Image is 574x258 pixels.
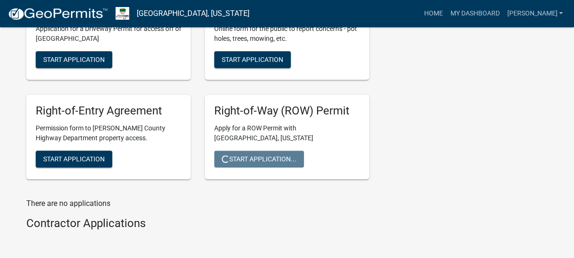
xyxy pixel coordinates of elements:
h5: Right-of-Way (ROW) Permit [214,104,360,118]
button: Start Application [36,151,112,167]
button: Start Application [36,51,112,68]
button: Start Application [214,51,291,68]
span: Start Application [43,56,105,63]
p: Permission form to [PERSON_NAME] County Highway Department property access. [36,123,181,143]
span: Start Application [222,56,283,63]
wm-workflow-list-section: Contractor Applications [26,217,369,234]
a: [GEOGRAPHIC_DATA], [US_STATE] [137,6,249,22]
button: Start Application... [214,151,304,167]
a: My Dashboard [446,5,503,23]
img: Morgan County, Indiana [116,7,129,20]
a: Home [420,5,446,23]
p: Online form for the public to report concerns - pot holes, trees, mowing, etc. [214,24,360,44]
h5: Right-of-Entry Agreement [36,104,181,118]
p: Apply for a ROW Permit with [GEOGRAPHIC_DATA], [US_STATE] [214,123,360,143]
p: There are no applications [26,198,369,209]
span: Start Application... [222,155,296,163]
span: Start Application [43,155,105,163]
p: Application for a Driveway Permit for access off of [GEOGRAPHIC_DATA] [36,24,181,44]
a: [PERSON_NAME] [503,5,566,23]
h4: Contractor Applications [26,217,369,230]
